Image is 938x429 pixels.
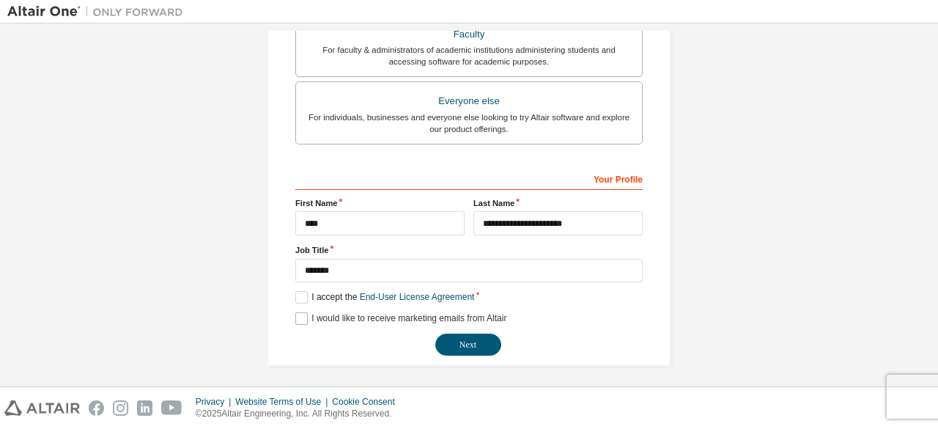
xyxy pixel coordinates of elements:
[196,408,404,420] p: © 2025 Altair Engineering, Inc. All Rights Reserved.
[305,91,633,111] div: Everyone else
[332,396,403,408] div: Cookie Consent
[89,400,104,416] img: facebook.svg
[295,312,506,325] label: I would like to receive marketing emails from Altair
[295,166,643,190] div: Your Profile
[7,4,191,19] img: Altair One
[435,334,501,356] button: Next
[305,44,633,67] div: For faculty & administrators of academic institutions administering students and accessing softwa...
[235,396,332,408] div: Website Terms of Use
[161,400,182,416] img: youtube.svg
[137,400,152,416] img: linkedin.svg
[4,400,80,416] img: altair_logo.svg
[473,197,643,209] label: Last Name
[295,197,465,209] label: First Name
[360,292,475,302] a: End-User License Agreement
[113,400,128,416] img: instagram.svg
[305,24,633,45] div: Faculty
[295,244,643,256] label: Job Title
[305,111,633,135] div: For individuals, businesses and everyone else looking to try Altair software and explore our prod...
[196,396,235,408] div: Privacy
[295,291,474,304] label: I accept the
